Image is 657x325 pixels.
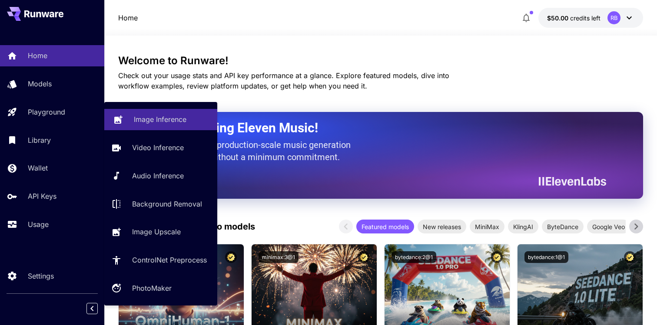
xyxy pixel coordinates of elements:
p: Video Inference [132,142,184,153]
span: ByteDance [542,222,584,231]
div: $49.9966 [547,13,601,23]
p: Audio Inference [132,171,184,181]
button: Certified Model – Vetted for best performance and includes a commercial license. [358,251,370,263]
span: Google Veo [587,222,630,231]
button: $49.9966 [538,8,643,28]
a: Audio Inference [104,165,217,187]
p: Usage [28,219,49,230]
span: credits left [570,14,601,22]
p: Playground [28,107,65,117]
p: Wallet [28,163,48,173]
h2: Now Supporting Eleven Music! [140,120,600,136]
a: Image Upscale [104,221,217,243]
span: Check out your usage stats and API key performance at a glance. Explore featured models, dive int... [118,71,449,90]
div: Collapse sidebar [93,301,104,316]
button: Collapse sidebar [86,303,98,314]
p: Settings [28,271,54,281]
p: Home [118,13,138,23]
p: The only way to get production-scale music generation from Eleven Labs without a minimum commitment. [140,139,357,163]
span: KlingAI [508,222,538,231]
h3: Welcome to Runware! [118,55,643,67]
button: Certified Model – Vetted for best performance and includes a commercial license. [491,251,503,263]
a: ControlNet Preprocess [104,249,217,271]
p: Library [28,135,51,145]
button: Certified Model – Vetted for best performance and includes a commercial license. [624,251,636,263]
p: Home [28,50,47,61]
a: Video Inference [104,137,217,158]
button: bytedance:2@1 [392,251,436,263]
p: Image Upscale [132,227,181,237]
p: ControlNet Preprocess [132,255,207,265]
nav: breadcrumb [118,13,138,23]
div: RB [607,11,620,24]
span: $50.00 [547,14,570,22]
p: API Keys [28,191,56,201]
a: Background Removal [104,193,217,214]
span: New releases [418,222,466,231]
p: Background Removal [132,199,202,209]
p: Image Inference [134,114,186,125]
span: MiniMax [470,222,504,231]
button: minimax:3@1 [259,251,299,263]
a: Image Inference [104,109,217,130]
p: Models [28,79,52,89]
p: PhotoMaker [132,283,172,293]
span: Featured models [356,222,414,231]
button: Certified Model – Vetted for best performance and includes a commercial license. [225,251,237,263]
a: PhotoMaker [104,278,217,299]
button: bytedance:1@1 [524,251,568,263]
